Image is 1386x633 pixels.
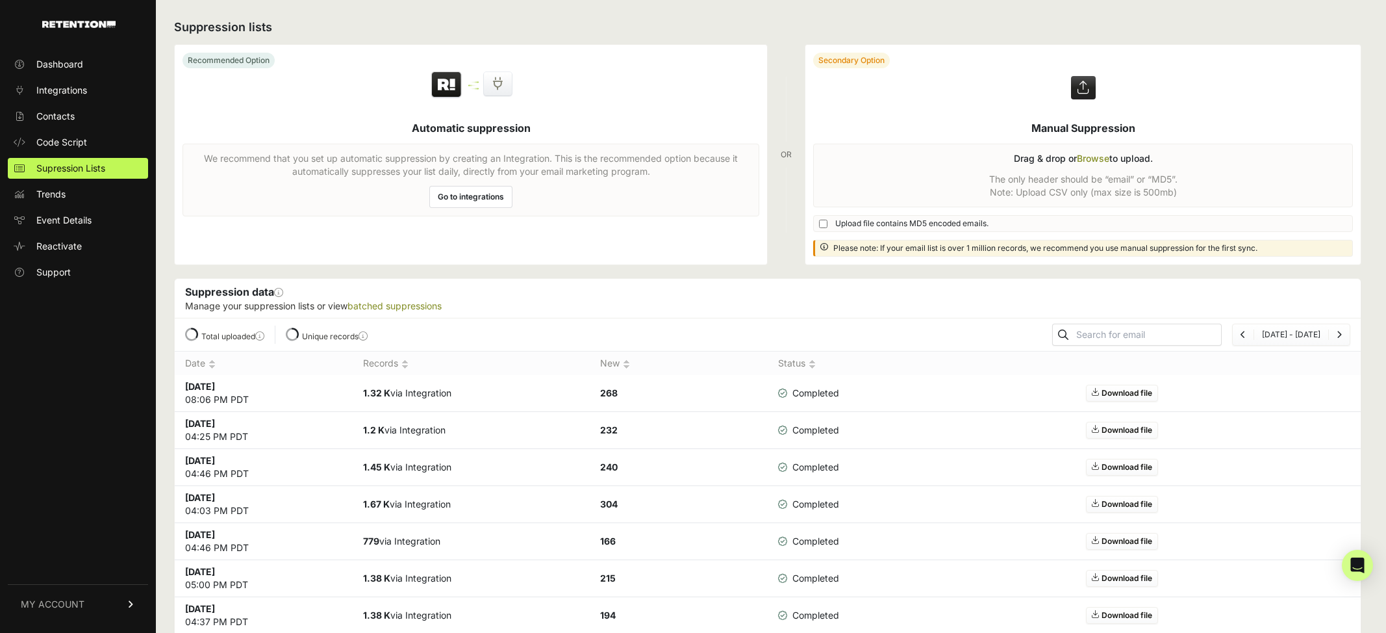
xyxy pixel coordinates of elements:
strong: 1.38 K [363,610,390,621]
strong: 1.45 K [363,461,390,472]
td: 04:25 PM PDT [175,412,353,449]
span: Completed [778,535,839,548]
span: Support [36,266,71,279]
a: Dashboard [8,54,148,75]
strong: [DATE] [185,381,215,392]
td: via Integration [353,560,590,597]
th: Status [768,352,887,376]
span: Completed [778,572,839,585]
span: Code Script [36,136,87,149]
div: Open Intercom Messenger [1342,550,1373,581]
a: Download file [1086,533,1158,550]
strong: 194 [600,610,616,621]
nav: Page navigation [1232,324,1350,346]
strong: 1.32 K [363,387,390,398]
strong: 304 [600,498,618,510]
span: MY ACCOUNT [21,598,84,611]
strong: 1.2 K [363,424,384,435]
a: Integrations [8,80,148,101]
img: no_sort-eaf950dc5ab64cae54d48a5578032e96f70b2ecb7d747501f34c8f2db400fb66.gif [208,359,216,369]
p: We recommend that you set up automatic suppression by creating an Integration. This is the recomm... [191,152,751,178]
a: Supression Lists [8,158,148,179]
div: Suppression data [175,279,1361,318]
a: Download file [1086,459,1158,476]
strong: [DATE] [185,529,215,540]
label: Total uploaded [201,331,264,341]
strong: 232 [600,424,618,435]
input: Search for email [1074,326,1221,344]
span: Completed [778,387,839,400]
strong: [DATE] [185,418,215,429]
td: via Integration [353,375,590,412]
span: Event Details [36,214,92,227]
td: 04:46 PM PDT [175,449,353,486]
a: Download file [1086,570,1158,587]
td: 04:03 PM PDT [175,486,353,523]
td: via Integration [353,449,590,486]
a: Download file [1086,496,1158,513]
td: 05:00 PM PDT [175,560,353,597]
div: Recommended Option [183,53,275,68]
span: Completed [778,461,839,474]
strong: [DATE] [185,455,215,466]
a: Code Script [8,132,148,153]
th: New [590,352,768,376]
p: Manage your suppression lists or view [185,300,1350,313]
img: Retention [430,71,463,99]
img: no_sort-eaf950dc5ab64cae54d48a5578032e96f70b2ecb7d747501f34c8f2db400fb66.gif [623,359,630,369]
li: [DATE] - [DATE] [1254,329,1328,340]
span: Integrations [36,84,87,97]
a: Support [8,262,148,283]
a: Event Details [8,210,148,231]
span: Upload file contains MD5 encoded emails. [835,218,989,229]
span: Trends [36,188,66,201]
strong: 215 [600,573,616,584]
a: MY ACCOUNT [8,584,148,624]
img: integration [468,88,479,90]
img: no_sort-eaf950dc5ab64cae54d48a5578032e96f70b2ecb7d747501f34c8f2db400fb66.gif [809,359,816,369]
strong: 166 [600,536,616,547]
span: Completed [778,424,839,437]
h5: Automatic suppression [412,120,531,136]
span: Dashboard [36,58,83,71]
td: 08:06 PM PDT [175,375,353,412]
a: Download file [1086,607,1158,624]
td: via Integration [353,486,590,523]
a: Download file [1086,385,1158,402]
strong: 779 [363,536,379,547]
strong: 268 [600,387,618,398]
input: Upload file contains MD5 encoded emails. [819,220,827,228]
a: Trends [8,184,148,205]
td: via Integration [353,523,590,560]
span: Reactivate [36,240,82,253]
div: OR [781,44,792,265]
h2: Suppression lists [174,18,1361,36]
span: Contacts [36,110,75,123]
label: Unique records [302,331,368,341]
strong: 240 [600,461,618,472]
a: Download file [1086,422,1158,439]
th: Records [353,352,590,376]
strong: [DATE] [185,492,215,503]
td: via Integration [353,412,590,449]
a: Reactivate [8,236,148,257]
span: Completed [778,498,839,511]
a: Previous [1241,329,1246,339]
strong: 1.67 K [363,498,390,510]
a: Go to integrations [429,186,512,208]
a: Contacts [8,106,148,127]
a: batched suppressions [347,300,442,311]
span: Completed [778,609,839,622]
img: integration [468,81,479,83]
img: no_sort-eaf950dc5ab64cae54d48a5578032e96f70b2ecb7d747501f34c8f2db400fb66.gif [401,359,409,369]
img: Retention.com [42,21,116,28]
a: Next [1337,329,1342,339]
td: 04:46 PM PDT [175,523,353,560]
img: integration [468,84,479,86]
strong: [DATE] [185,566,215,577]
span: Supression Lists [36,162,105,175]
strong: [DATE] [185,603,215,614]
th: Date [175,352,353,376]
strong: 1.38 K [363,573,390,584]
